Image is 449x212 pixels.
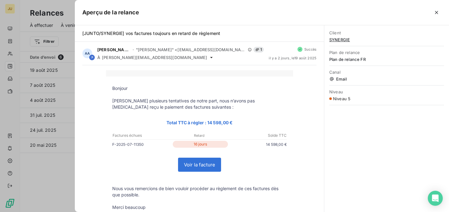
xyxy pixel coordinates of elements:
[112,119,287,126] p: Total TTC à régler : 14 598,00 €
[333,96,350,101] span: Niveau 5
[133,48,134,52] span: -
[269,56,316,60] span: il y a 2 jours , le 19 août 2025
[329,37,444,42] span: SYNERGIE
[253,47,264,52] span: 1
[171,133,228,138] p: Retard
[329,70,444,75] span: Canal
[329,50,444,55] span: Plan de relance
[329,89,444,94] span: Niveau
[136,47,246,52] span: "[PERSON_NAME]" <[EMAIL_ADDRESS][DOMAIN_NAME]>
[304,47,316,51] span: Succès
[82,31,220,36] span: [JUNTO/SYNERGIE] vos factures toujours en retard de règlement
[329,57,444,62] span: Plan de relance FR
[112,98,287,110] p: [PERSON_NAME] plusieurs tentatives de notre part, nous n’avons pas [MEDICAL_DATA] reçu le paiemen...
[97,55,100,60] span: À
[112,85,287,91] p: Bonjour
[329,76,444,81] span: Email
[82,8,139,17] h5: Aperçu de la relance
[113,133,170,138] p: Factures échues
[428,191,443,206] div: Open Intercom Messenger
[173,141,228,148] p: 16 jours
[112,204,287,210] p: Merci beaucoup
[82,48,92,58] div: AA
[329,30,444,35] span: Client
[112,141,171,148] p: F-2025-07-11350
[112,185,287,198] p: Nous vous remercions de bien vouloir procéder au règlement de ces factures dès que possible.
[102,55,207,60] span: [PERSON_NAME][EMAIL_ADDRESS][DOMAIN_NAME]
[229,133,287,138] p: Solde TTC
[178,158,221,171] a: Voir la facture
[97,47,131,52] span: [PERSON_NAME]
[229,141,287,148] p: 14 598,00 €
